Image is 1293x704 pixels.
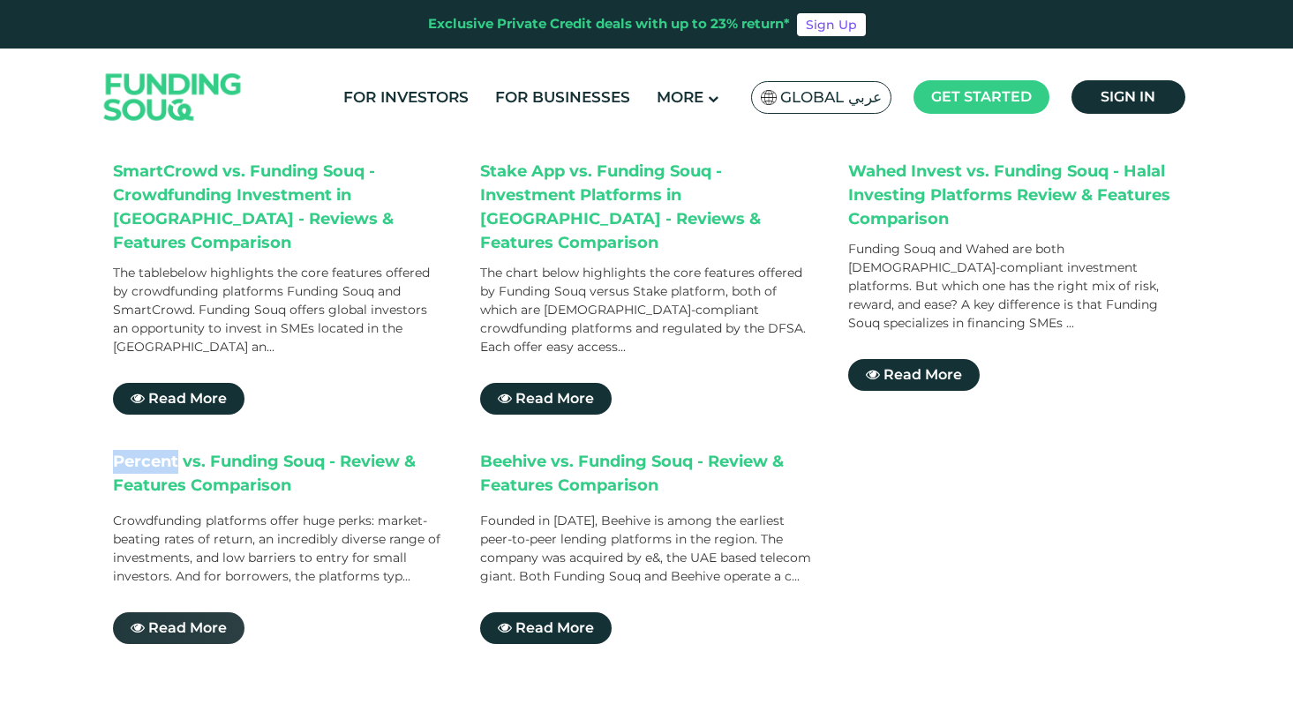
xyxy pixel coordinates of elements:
[113,512,446,586] div: Crowdfunding platforms offer huge perks: market-beating rates of return, an incredibly diverse ra...
[761,90,777,105] img: SA Flag
[480,512,813,586] div: Founded in [DATE], Beehive is among the earliest peer-to-peer lending platforms in the region. Th...
[848,160,1181,231] div: Wahed Invest vs. Funding Souq - Halal Investing Platforms Review & Features Comparison
[515,390,594,407] span: Read More
[480,264,813,356] div: The chart below highlights the core features offered by Funding Souq versus Stake platform, both ...
[480,612,612,644] a: Read More
[780,87,882,108] span: Global عربي
[883,366,962,383] span: Read More
[931,88,1032,105] span: Get started
[848,240,1181,333] div: Funding Souq and Wahed are both [DEMOGRAPHIC_DATA]-compliant investment platforms. But which one ...
[848,359,980,391] a: Read More
[148,390,227,407] span: Read More
[339,83,473,112] a: For Investors
[480,383,612,415] a: Read More
[113,160,446,255] div: SmartCrowd vs. Funding Souq - Crowdfunding Investment in [GEOGRAPHIC_DATA] - Reviews & Features C...
[113,264,446,356] div: The tablebelow highlights the core features offered by crowdfunding platforms Funding Souq and Sm...
[797,13,866,36] a: Sign Up
[1071,80,1185,114] a: Sign in
[428,14,790,34] div: Exclusive Private Credit deals with up to 23% return*
[148,619,227,636] span: Read More
[86,53,259,142] img: Logo
[1101,88,1155,105] span: Sign in
[515,619,594,636] span: Read More
[480,450,813,503] div: Beehive vs. Funding Souq - Review & Features Comparison
[657,88,703,106] span: More
[113,450,446,503] div: Percent vs. Funding Souq - Review & Features Comparison
[113,383,244,415] a: Read More
[491,83,635,112] a: For Businesses
[480,160,813,255] div: Stake App vs. Funding Souq - Investment Platforms in [GEOGRAPHIC_DATA] - Reviews & Features Compa...
[113,612,244,644] a: Read More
